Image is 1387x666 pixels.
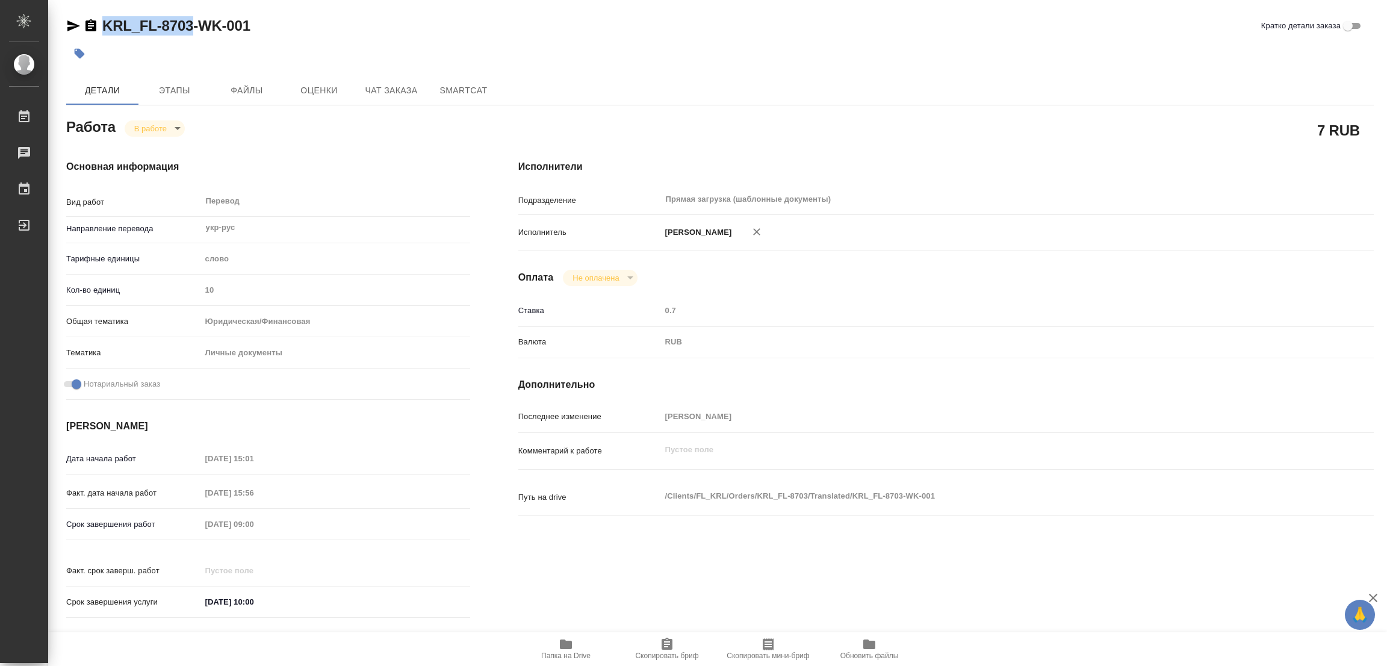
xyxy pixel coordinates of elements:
[840,652,899,660] span: Обновить файлы
[102,17,250,34] a: KRL_FL-8703-WK-001
[125,120,185,137] div: В работе
[518,411,661,423] p: Последнее изменение
[84,378,160,390] span: Нотариальный заказ
[66,115,116,137] h2: Работа
[84,19,98,33] button: Скопировать ссылку
[201,311,470,332] div: Юридическая/Финансовая
[131,123,170,134] button: В работе
[201,343,470,363] div: Личные документы
[201,593,306,611] input: ✎ Введи что-нибудь
[518,378,1374,392] h4: Дополнительно
[66,316,201,328] p: Общая тематика
[66,347,201,359] p: Тематика
[201,484,306,502] input: Пустое поле
[66,40,93,67] button: Добавить тэг
[201,249,470,269] div: слово
[569,273,622,283] button: Не оплачена
[1261,20,1341,32] span: Кратко детали заказа
[661,408,1303,425] input: Пустое поле
[66,518,201,531] p: Срок завершения работ
[515,632,616,666] button: Папка на Drive
[66,196,201,208] p: Вид работ
[635,652,698,660] span: Скопировать бриф
[616,632,718,666] button: Скопировать бриф
[518,491,661,503] p: Путь на drive
[718,632,819,666] button: Скопировать мини-бриф
[1345,600,1375,630] button: 🙏
[435,83,492,98] span: SmartCat
[518,270,554,285] h4: Оплата
[66,487,201,499] p: Факт. дата начала работ
[661,332,1303,352] div: RUB
[819,632,920,666] button: Обновить файлы
[201,281,470,299] input: Пустое поле
[518,195,661,207] p: Подразделение
[66,596,201,608] p: Срок завершения услуги
[1317,120,1360,140] h2: 7 RUB
[66,223,201,235] p: Направление перевода
[518,305,661,317] p: Ставка
[66,419,470,434] h4: [PERSON_NAME]
[66,284,201,296] p: Кол-во единиц
[1350,602,1370,627] span: 🙏
[743,219,770,245] button: Удалить исполнителя
[290,83,348,98] span: Оценки
[362,83,420,98] span: Чат заказа
[146,83,203,98] span: Этапы
[563,270,637,286] div: В работе
[218,83,276,98] span: Файлы
[727,652,809,660] span: Скопировать мини-бриф
[518,445,661,457] p: Комментарий к работе
[66,453,201,465] p: Дата начала работ
[201,450,306,467] input: Пустое поле
[661,486,1303,506] textarea: /Clients/FL_KRL/Orders/KRL_FL-8703/Translated/KRL_FL-8703-WK-001
[518,226,661,238] p: Исполнитель
[201,515,306,533] input: Пустое поле
[66,253,201,265] p: Тарифные единицы
[66,565,201,577] p: Факт. срок заверш. работ
[66,160,470,174] h4: Основная информация
[661,302,1303,319] input: Пустое поле
[66,19,81,33] button: Скопировать ссылку для ЯМессенджера
[518,336,661,348] p: Валюта
[661,226,732,238] p: [PERSON_NAME]
[541,652,591,660] span: Папка на Drive
[73,83,131,98] span: Детали
[201,562,306,579] input: Пустое поле
[518,160,1374,174] h4: Исполнители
